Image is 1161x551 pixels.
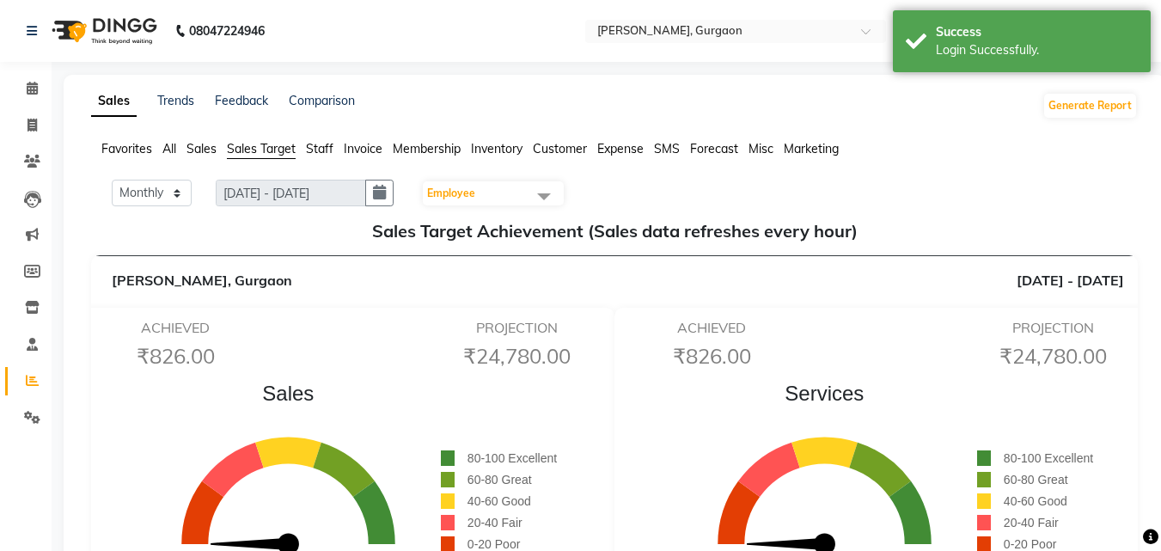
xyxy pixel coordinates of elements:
[1044,94,1136,118] button: Generate Report
[216,180,366,206] input: DD/MM/YYYY-DD/MM/YYYY
[444,344,590,369] h6: ₹24,780.00
[189,7,265,55] b: 08047224946
[1004,451,1093,465] span: 80-100 Excellent
[289,93,355,108] a: Comparison
[672,378,977,409] span: Services
[936,41,1138,59] div: Login Successfully.
[105,221,1124,242] h5: Sales Target Achievement (Sales data refreshes every hour)
[981,320,1126,336] h6: PROJECTION
[467,451,557,465] span: 80-100 Excellent
[936,23,1138,41] div: Success
[639,320,785,336] h6: ACHIEVED
[597,141,644,156] span: Expense
[471,141,522,156] span: Inventory
[427,187,475,199] span: Employee
[1004,494,1067,508] span: 40-60 Good
[44,7,162,55] img: logo
[784,141,839,156] span: Marketing
[101,141,152,156] span: Favorites
[103,320,248,336] h6: ACHIEVED
[162,141,176,156] span: All
[306,141,333,156] span: Staff
[1004,537,1056,551] span: 0-20 Poor
[639,344,785,369] h6: ₹826.00
[467,537,520,551] span: 0-20 Poor
[749,141,773,156] span: Misc
[136,378,441,409] span: Sales
[444,320,590,336] h6: PROJECTION
[103,344,248,369] h6: ₹826.00
[1004,473,1068,487] span: 60-80 Great
[690,141,738,156] span: Forecast
[215,93,268,108] a: Feedback
[467,516,522,530] span: 20-40 Fair
[654,141,680,156] span: SMS
[467,473,532,487] span: 60-80 Great
[467,494,531,508] span: 40-60 Good
[393,141,461,156] span: Membership
[981,344,1126,369] h6: ₹24,780.00
[1017,270,1124,291] span: [DATE] - [DATE]
[1004,516,1059,530] span: 20-40 Fair
[91,86,137,117] a: Sales
[157,93,194,108] a: Trends
[112,272,292,289] span: [PERSON_NAME], Gurgaon
[227,141,296,156] span: Sales Target
[344,141,382,156] span: Invoice
[533,141,587,156] span: Customer
[186,141,217,156] span: Sales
